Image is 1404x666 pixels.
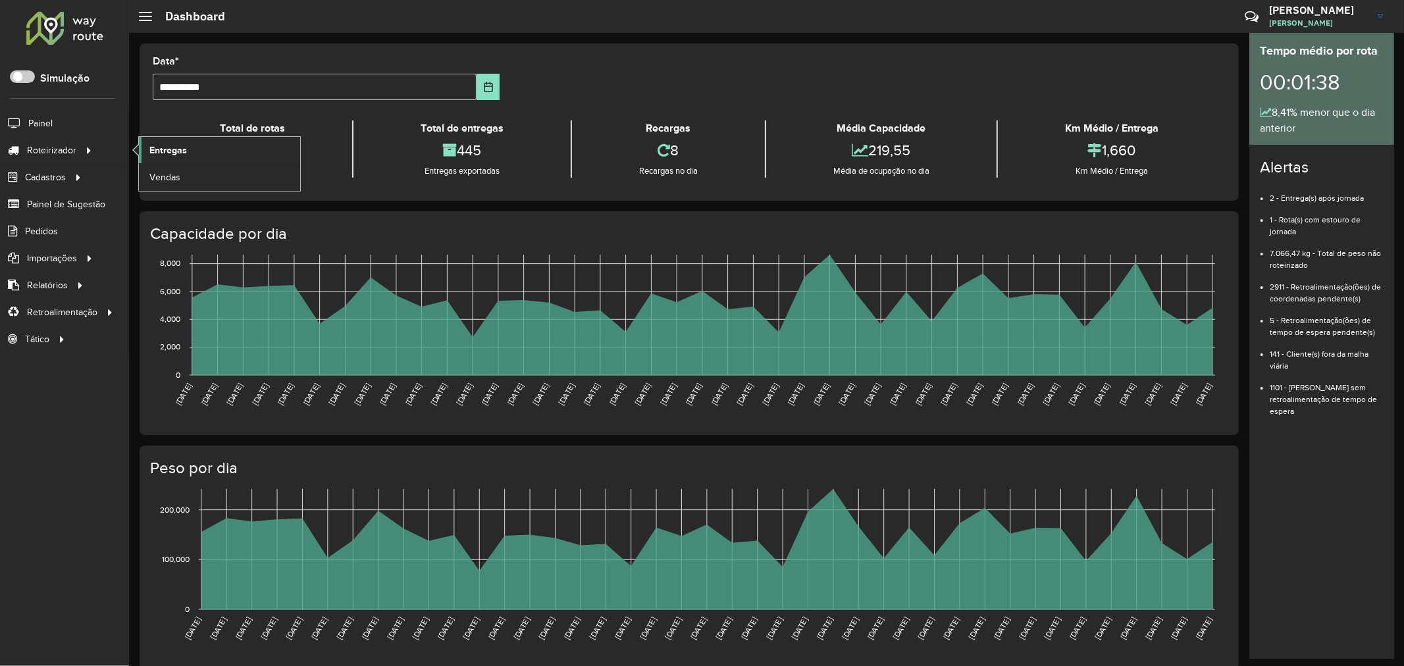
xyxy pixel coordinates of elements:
[537,616,556,641] text: [DATE]
[638,616,658,641] text: [DATE]
[1237,3,1266,31] a: Contato Rápido
[942,616,961,641] text: [DATE]
[1169,616,1188,641] text: [DATE]
[27,197,105,211] span: Painel de Sugestão
[429,382,448,407] text: [DATE]
[455,382,474,407] text: [DATE]
[916,616,935,641] text: [DATE]
[786,382,805,407] text: [DATE]
[160,315,180,323] text: 4,000
[461,616,481,641] text: [DATE]
[152,9,225,24] h2: Dashboard
[812,382,831,407] text: [DATE]
[309,616,328,641] text: [DATE]
[837,382,856,407] text: [DATE]
[1195,382,1214,407] text: [DATE]
[582,382,601,407] text: [DATE]
[153,53,179,69] label: Data
[633,382,652,407] text: [DATE]
[27,305,97,319] span: Retroalimentação
[965,382,984,407] text: [DATE]
[1270,271,1384,305] li: 2911 - Retroalimentação(ões) de coordenadas pendente(s)
[689,616,708,641] text: [DATE]
[139,164,300,190] a: Vendas
[403,382,423,407] text: [DATE]
[816,616,835,641] text: [DATE]
[1093,616,1112,641] text: [DATE]
[357,120,567,136] div: Total de entregas
[378,382,397,407] text: [DATE]
[967,616,986,641] text: [DATE]
[659,382,678,407] text: [DATE]
[939,382,958,407] text: [DATE]
[357,136,567,165] div: 445
[1144,616,1163,641] text: [DATE]
[1270,182,1384,204] li: 2 - Entrega(s) após jornada
[28,116,53,130] span: Painel
[251,382,270,407] text: [DATE]
[149,170,180,184] span: Vendas
[735,382,754,407] text: [DATE]
[176,371,180,379] text: 0
[149,143,187,157] span: Entregas
[185,605,190,613] text: 0
[1018,616,1037,641] text: [DATE]
[1270,372,1384,417] li: 1101 - [PERSON_NAME] sem retroalimentação de tempo de espera
[866,616,885,641] text: [DATE]
[992,616,1011,641] text: [DATE]
[769,136,993,165] div: 219,55
[301,382,321,407] text: [DATE]
[160,287,180,295] text: 6,000
[234,616,253,641] text: [DATE]
[663,616,683,641] text: [DATE]
[353,382,372,407] text: [DATE]
[710,382,729,407] text: [DATE]
[1169,382,1188,407] text: [DATE]
[209,616,228,641] text: [DATE]
[769,165,993,178] div: Média de ocupação no dia
[761,382,780,407] text: [DATE]
[562,616,581,641] text: [DATE]
[199,382,219,407] text: [DATE]
[27,251,77,265] span: Importações
[1001,165,1222,178] div: Km Médio / Entrega
[1093,382,1112,407] text: [DATE]
[1001,136,1222,165] div: 1,660
[160,259,180,268] text: 8,000
[25,224,58,238] span: Pedidos
[1195,616,1214,641] text: [DATE]
[1270,204,1384,238] li: 1 - Rota(s) com estouro de jornada
[608,382,627,407] text: [DATE]
[512,616,531,641] text: [DATE]
[1043,616,1062,641] text: [DATE]
[162,555,190,564] text: 100,000
[486,616,506,641] text: [DATE]
[1270,338,1384,372] li: 141 - Cliente(s) fora da malha viária
[506,382,525,407] text: [DATE]
[436,616,455,641] text: [DATE]
[588,616,607,641] text: [DATE]
[183,616,202,641] text: [DATE]
[156,120,349,136] div: Total de rotas
[1270,305,1384,338] li: 5 - Retroalimentação(ões) de tempo de espera pendente(s)
[1269,4,1368,16] h3: [PERSON_NAME]
[327,382,346,407] text: [DATE]
[841,616,860,641] text: [DATE]
[27,143,76,157] span: Roteirizador
[1041,382,1060,407] text: [DATE]
[613,616,632,641] text: [DATE]
[360,616,379,641] text: [DATE]
[174,382,193,407] text: [DATE]
[1118,616,1137,641] text: [DATE]
[1260,105,1384,136] div: 8,41% menor que o dia anterior
[25,170,66,184] span: Cadastros
[40,70,90,86] label: Simulação
[575,165,762,178] div: Recargas no dia
[386,616,405,641] text: [DATE]
[150,224,1226,243] h4: Capacidade por dia
[790,616,809,641] text: [DATE]
[1270,238,1384,271] li: 7.066,47 kg - Total de peso não roteirizado
[557,382,576,407] text: [DATE]
[769,120,993,136] div: Média Capacidade
[889,382,908,407] text: [DATE]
